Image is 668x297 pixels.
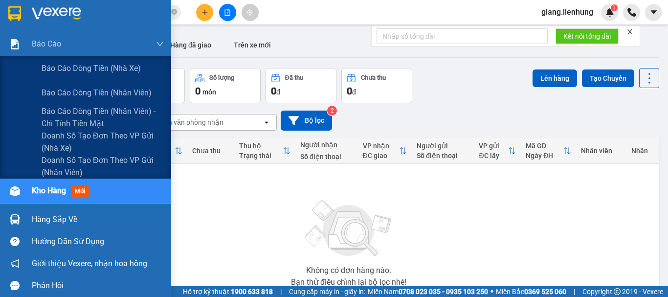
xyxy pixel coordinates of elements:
[563,31,611,42] span: Kết nối tổng đài
[300,153,353,160] div: Số điện thoại
[281,111,332,131] button: Bộ lọc
[263,118,270,126] svg: open
[10,259,20,268] span: notification
[479,142,508,150] div: VP gửi
[10,281,20,290] span: message
[361,74,386,81] div: Chưa thu
[611,4,618,11] sup: 1
[474,138,521,164] th: Toggle SortBy
[202,88,216,96] span: món
[32,186,66,195] span: Kho hàng
[242,4,259,21] button: aim
[526,152,563,160] div: Ngày ĐH
[209,74,234,81] div: Số lượng
[32,278,164,293] div: Phản hồi
[526,142,563,150] div: Mã GD
[156,40,164,48] span: down
[276,88,280,96] span: đ
[649,8,658,17] span: caret-down
[239,152,283,160] div: Trạng thái
[156,117,223,127] div: Chọn văn phòng nhận
[347,85,352,97] span: 0
[171,8,177,17] span: close-circle
[195,85,200,97] span: 0
[417,142,469,150] div: Người gửi
[32,234,164,249] div: Hướng dẫn sử dụng
[363,142,400,150] div: VP nhận
[300,194,398,263] img: svg+xml;base64,PHN2ZyBjbGFzcz0ibGlzdC1wbHVnX19zdmciIHhtbG5zPSJodHRwOi8vd3d3LnczLm9yZy8yMDAwL3N2Zy...
[42,62,141,74] span: Báo cáo dòng tiền (nhà xe)
[183,286,273,297] span: Hỗ trợ kỹ thuật:
[377,28,548,44] input: Nhập số tổng đài
[363,152,400,160] div: ĐC giao
[32,212,164,227] div: Hàng sắp về
[192,147,229,155] div: Chưa thu
[10,214,20,225] img: warehouse-icon
[190,68,261,103] button: Số lượng0món
[42,154,164,179] span: Doanh số tạo đơn theo VP gửi (nhân viên)
[631,147,654,155] div: Nhãn
[645,4,662,21] button: caret-down
[285,74,303,81] div: Đã thu
[231,288,273,296] strong: 1900 633 818
[271,85,276,97] span: 0
[234,41,271,49] span: Trên xe mới
[368,286,488,297] span: Miền Nam
[266,68,336,103] button: Đã thu0đ
[32,257,147,270] span: Giới thiệu Vexere, nhận hoa hồng
[582,69,634,87] button: Tạo Chuyến
[534,6,601,18] span: giang.lienhung
[490,290,493,294] span: ⚪️
[201,9,208,16] span: plus
[8,6,21,21] img: logo-vxr
[219,4,236,21] button: file-add
[524,288,566,296] strong: 0369 525 060
[289,286,365,297] span: Cung cấp máy in - giấy in:
[291,278,406,286] div: Bạn thử điều chỉnh lại bộ lọc nhé!
[10,237,20,246] span: question-circle
[627,8,636,17] img: phone-icon
[300,141,353,149] div: Người nhận
[171,9,177,15] span: close-circle
[239,142,283,150] div: Thu hộ
[71,186,89,197] span: mới
[614,288,621,295] span: copyright
[327,106,337,115] sup: 2
[358,138,412,164] th: Toggle SortBy
[10,186,20,196] img: warehouse-icon
[234,138,295,164] th: Toggle SortBy
[352,88,356,96] span: đ
[417,152,469,160] div: Số điện thoại
[42,105,164,130] span: Báo cáo dòng tiền (nhân viên) - chỉ tính tiền mặt
[612,4,616,11] span: 1
[246,9,253,16] span: aim
[399,288,488,296] strong: 0708 023 035 - 0935 103 250
[574,286,575,297] span: |
[280,286,282,297] span: |
[556,28,619,44] button: Kết nối tổng đài
[162,33,219,57] button: Hàng đã giao
[341,68,412,103] button: Chưa thu0đ
[42,130,164,154] span: Doanh số tạo đơn theo VP gửi (nhà xe)
[533,69,577,87] button: Lên hàng
[42,87,152,99] span: Báo cáo dòng tiền (nhân viên)
[581,147,622,155] div: Nhân viên
[224,9,231,16] span: file-add
[196,4,213,21] button: plus
[626,28,633,35] span: close
[521,138,576,164] th: Toggle SortBy
[496,286,566,297] span: Miền Bắc
[605,8,614,17] img: icon-new-feature
[10,39,20,49] img: solution-icon
[479,152,508,160] div: ĐC lấy
[306,267,391,274] div: Không có đơn hàng nào.
[32,38,61,50] span: Báo cáo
